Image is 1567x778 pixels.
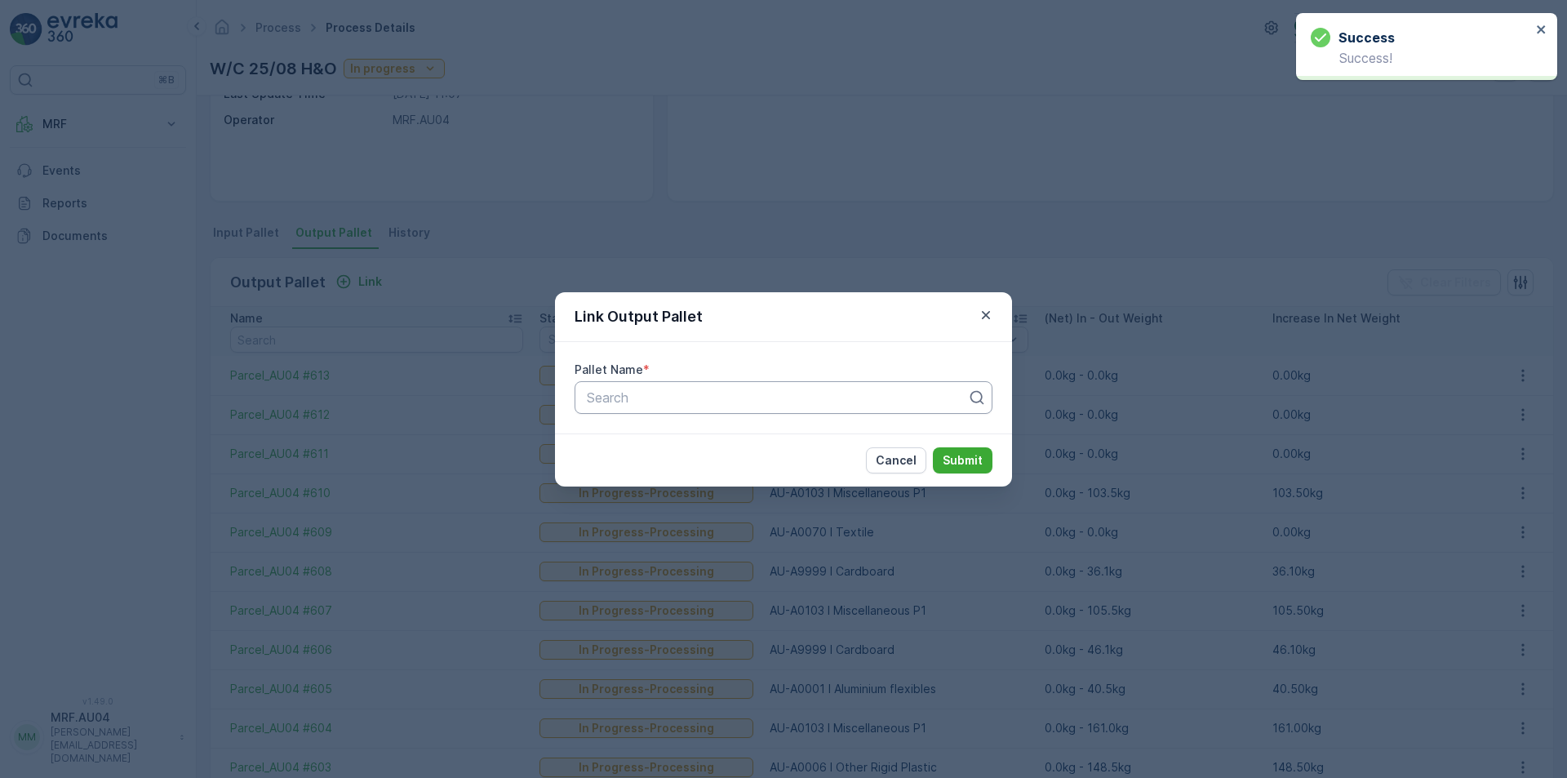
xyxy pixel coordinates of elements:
[1311,51,1531,65] p: Success!
[1536,23,1547,38] button: close
[933,447,992,473] button: Submit
[943,452,983,469] p: Submit
[866,447,926,473] button: Cancel
[575,305,703,328] p: Link Output Pallet
[587,388,967,407] p: Search
[575,362,643,376] label: Pallet Name
[1338,28,1395,47] h3: Success
[876,452,917,469] p: Cancel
